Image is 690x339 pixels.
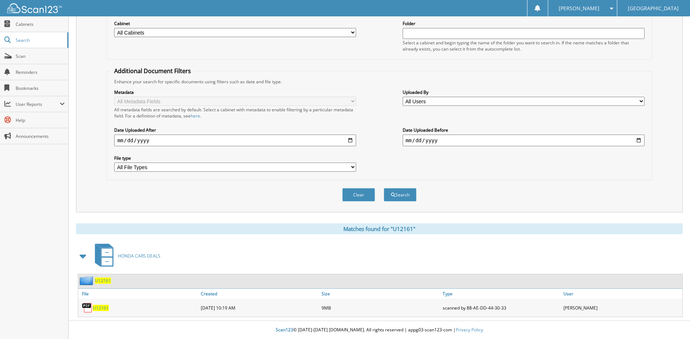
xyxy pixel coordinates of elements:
button: Search [384,188,416,202]
span: Cabinets [16,21,65,27]
span: Scan [16,53,65,59]
span: Reminders [16,69,65,75]
a: Privacy Policy [456,327,483,333]
span: Announcements [16,133,65,139]
input: end [403,135,645,146]
button: Clear [342,188,375,202]
img: scan123-logo-white.svg [7,3,62,13]
a: U12161 [95,278,111,284]
span: [PERSON_NAME] [559,6,599,11]
label: Folder [403,20,645,27]
label: Metadata [114,89,356,95]
label: File type [114,155,356,161]
span: [GEOGRAPHIC_DATA] [628,6,679,11]
span: Search [16,37,64,43]
div: All metadata fields are searched by default. Select a cabinet with metadata to enable filtering b... [114,107,356,119]
a: HONDA CARS DEALS [91,242,160,270]
a: here [191,113,200,119]
div: Matches found for "U12161" [76,223,683,234]
label: Date Uploaded After [114,127,356,133]
iframe: Chat Widget [654,304,690,339]
label: Uploaded By [403,89,645,95]
div: © [DATE]-[DATE] [DOMAIN_NAME]. All rights reserved | appg03-scan123-com | [69,321,690,339]
span: Scan123 [276,327,293,333]
img: folder2.png [80,276,95,285]
div: Enhance your search for specific documents using filters such as date and file type. [111,79,648,85]
legend: Additional Document Filters [111,67,195,75]
span: User Reports [16,101,60,107]
img: PDF.png [82,302,93,313]
a: Size [320,289,440,299]
span: Bookmarks [16,85,65,91]
a: U12161 [93,305,109,311]
div: Select a cabinet and begin typing the name of the folder you want to search in. If the name match... [403,40,645,52]
label: Date Uploaded Before [403,127,645,133]
div: [PERSON_NAME] [562,300,682,315]
a: File [78,289,199,299]
a: Type [441,289,562,299]
div: [DATE] 10:19 AM [199,300,320,315]
input: start [114,135,356,146]
a: Created [199,289,320,299]
div: scanned by 88-AE-DD-44-30-33 [441,300,562,315]
span: HONDA CARS DEALS [118,253,160,259]
label: Cabinet [114,20,356,27]
a: User [562,289,682,299]
span: Help [16,117,65,123]
div: 9MB [320,300,440,315]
